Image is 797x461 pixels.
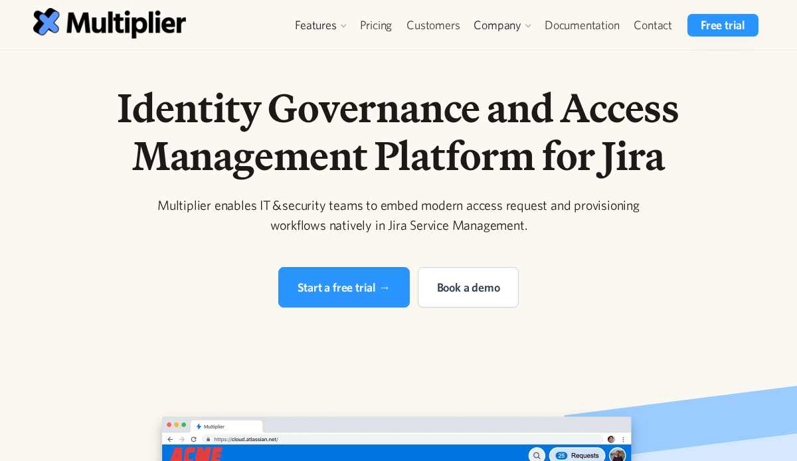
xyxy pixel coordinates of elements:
div: Company [467,14,537,37]
div: Book a demo [437,278,500,296]
a: Book a demo [418,267,519,308]
a: Contact [626,14,679,37]
a: Customers [399,14,467,37]
a: Pricing [353,14,400,37]
a: Free trial [687,14,758,37]
div: Company [474,17,521,33]
h1: Identity Governance and Access Management Platform for Jira [58,84,739,179]
a: Start a free trial → [278,267,410,308]
div: Features [288,14,352,37]
div: Multiplier enables IT & security teams to embed modern access request and provisioning workflows ... [143,195,654,235]
div: Start a free trial → [298,278,391,296]
div: Features [295,17,336,33]
a: Documentation [537,14,626,37]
